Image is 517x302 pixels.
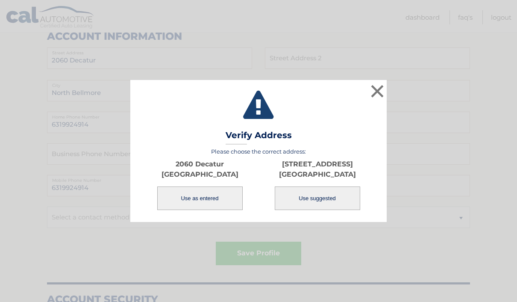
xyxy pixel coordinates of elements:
button: × [369,83,386,100]
p: 2060 Decatur [GEOGRAPHIC_DATA] [141,159,258,180]
button: Use as entered [157,187,243,210]
div: Please choose the correct address: [141,148,376,211]
p: [STREET_ADDRESS] [GEOGRAPHIC_DATA] [258,159,376,180]
h3: Verify Address [226,130,292,145]
button: Use suggested [275,187,360,210]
